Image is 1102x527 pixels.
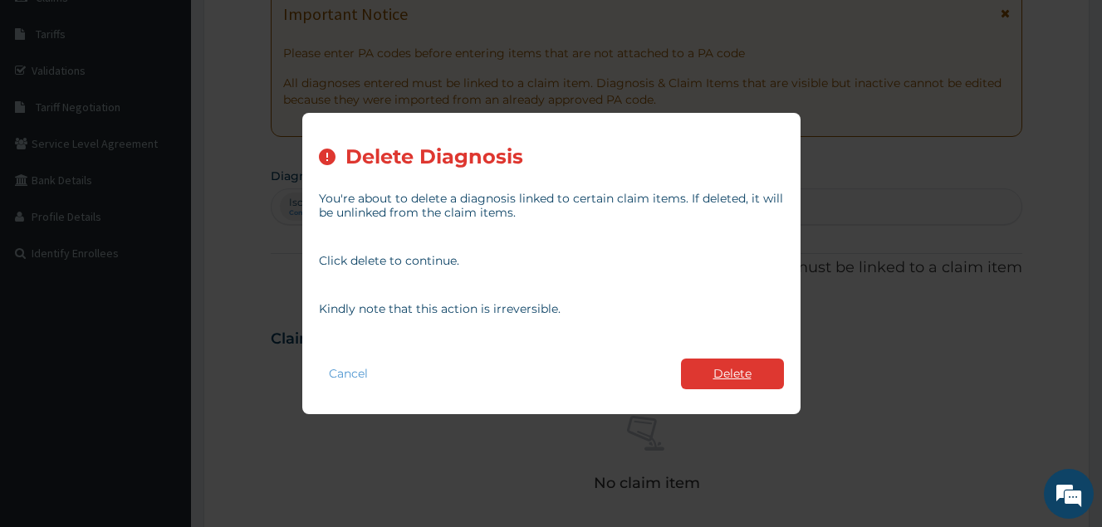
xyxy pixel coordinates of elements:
button: Delete [681,359,784,389]
p: You're about to delete a diagnosis linked to certain claim items. If deleted, it will be unlinked... [319,192,784,220]
textarea: Type your message and hit 'Enter' [8,351,316,409]
img: d_794563401_company_1708531726252_794563401 [31,83,67,124]
p: Click delete to continue. [319,254,784,268]
h2: Delete Diagnosis [345,146,523,168]
span: We're online! [96,158,229,325]
button: Cancel [319,362,378,386]
div: Minimize live chat window [272,8,312,48]
div: Chat with us now [86,93,279,115]
p: Kindly note that this action is irreversible. [319,302,784,316]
